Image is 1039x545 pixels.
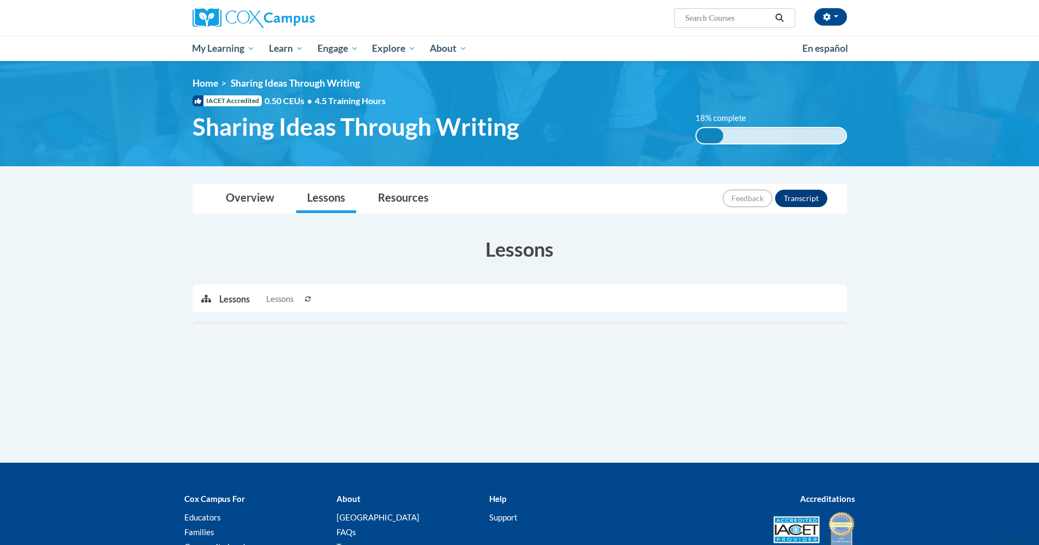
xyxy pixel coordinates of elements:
[193,8,400,28] a: Cox Campus
[995,501,1030,536] iframe: Button to launch messaging window
[814,8,847,26] button: Account Settings
[266,293,293,305] span: Lessons
[193,112,519,141] span: Sharing Ideas Through Writing
[684,11,771,25] input: Search Courses
[265,95,315,107] span: 0.50 CEUs
[215,184,285,213] a: Overview
[176,36,863,61] div: Main menu
[193,77,218,89] a: Home
[795,37,855,60] a: En español
[365,36,423,61] a: Explore
[423,36,474,61] a: About
[317,42,358,55] span: Engage
[367,184,440,213] a: Resources
[696,128,723,143] div: 18% complete
[773,516,820,543] img: Accredited IACET® Provider
[193,8,315,28] img: Cox Campus
[800,494,855,504] b: Accreditations
[269,42,303,55] span: Learn
[430,42,467,55] span: About
[489,494,506,504] b: Help
[184,494,245,504] b: Cox Campus For
[337,512,419,522] a: [GEOGRAPHIC_DATA]
[262,36,310,61] a: Learn
[771,11,788,25] button: Search
[723,190,772,207] button: Feedback
[296,184,356,213] a: Lessons
[337,527,356,537] a: FAQs
[802,43,848,54] span: En español
[193,95,262,106] span: IACET Accredited
[219,293,250,305] p: Lessons
[489,512,518,522] a: Support
[310,36,365,61] a: Engage
[695,112,758,124] label: 18% complete
[231,77,360,89] span: Sharing Ideas Through Writing
[184,512,221,522] a: Educators
[192,42,255,55] span: My Learning
[775,190,827,207] button: Transcript
[184,527,214,537] a: Families
[372,42,416,55] span: Explore
[337,494,361,504] b: About
[315,95,386,106] span: 4.5 Training Hours
[307,95,312,106] span: •
[193,235,847,263] h3: Lessons
[185,36,262,61] a: My Learning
